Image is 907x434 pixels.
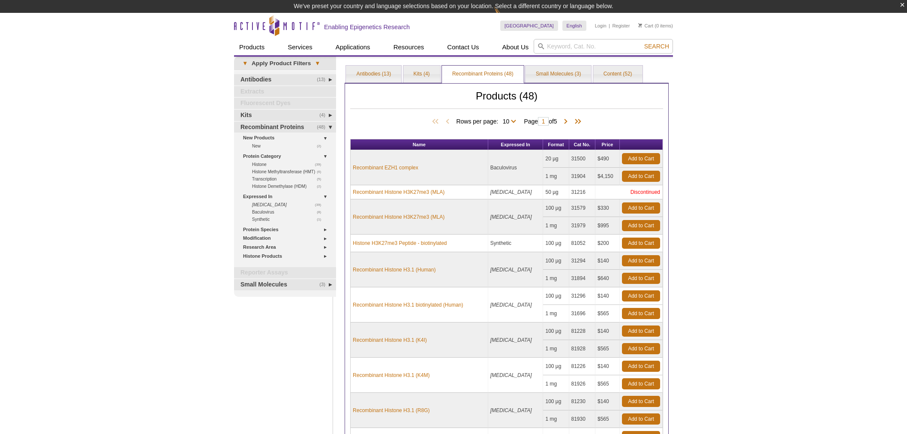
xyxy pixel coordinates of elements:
[456,117,520,125] span: Rows per page:
[490,189,532,195] i: [MEDICAL_DATA]
[622,343,660,354] a: Add to Cart
[543,217,569,235] td: 1 mg
[282,39,318,55] a: Services
[353,301,463,309] a: Recombinant Histone H3.1 biotinylated (Human)
[353,266,435,274] a: Recombinant Histone H3.1 (Human)
[543,168,569,185] td: 1 mg
[442,39,484,55] a: Contact Us
[543,305,569,322] td: 1 mg
[317,216,326,223] span: (1)
[526,66,591,83] a: Small Molecules (3)
[488,139,544,150] th: Expressed In
[490,267,532,273] i: [MEDICAL_DATA]
[638,23,653,29] a: Cart
[554,118,557,125] span: 5
[543,199,569,217] td: 100 µg
[543,358,569,375] td: 100 µg
[490,214,532,220] i: [MEDICAL_DATA]
[622,202,660,214] a: Add to Cart
[353,213,444,221] a: Recombinant Histone H3K27me3 (MLA)
[569,199,595,217] td: 31579
[252,201,326,208] a: (39) [MEDICAL_DATA]
[569,287,595,305] td: 31296
[622,396,660,407] a: Add to Cart
[353,164,418,172] a: Recombinant EZH1 complex
[488,150,544,185] td: Baculovirus
[638,21,673,31] li: (0 items)
[324,23,410,31] h2: Enabling Epigenetics Research
[543,150,569,168] td: 20 µg
[543,340,569,358] td: 1 mg
[520,117,561,126] span: Page of
[353,407,429,414] a: Recombinant Histone H3.1 (R8G)
[234,74,336,85] a: (13)Antibodies
[353,336,427,344] a: Recombinant Histone H3.1 (K4I)
[351,139,488,150] th: Name
[490,337,532,343] i: [MEDICAL_DATA]
[595,393,620,410] td: $140
[442,66,524,83] a: Recombinant Proteins (48)
[330,39,375,55] a: Applications
[317,175,326,183] span: (5)
[252,142,326,150] a: (2)New
[543,185,569,199] td: 50 µg
[403,66,440,83] a: Kits (4)
[569,252,595,270] td: 31294
[569,322,595,340] td: 81228
[234,279,336,290] a: (3)Small Molecules
[243,243,331,252] a: Research Area
[622,308,660,319] a: Add to Cart
[243,192,331,201] a: Expressed In
[353,188,444,196] a: Recombinant Histone H3K27me3 (MLA)
[350,92,663,109] h2: Products (48)
[497,39,534,55] a: About Us
[569,185,595,199] td: 31216
[252,208,326,216] a: (8)Baculovirus
[595,270,620,287] td: $640
[595,375,620,393] td: $565
[234,110,336,121] a: (4)Kits
[243,252,331,261] a: Histone Products
[622,153,660,164] a: Add to Cart
[595,185,663,199] td: Discontinued
[569,340,595,358] td: 81928
[388,39,429,55] a: Resources
[443,118,452,126] span: Previous Page
[569,305,595,322] td: 31696
[642,42,672,50] button: Search
[595,358,620,375] td: $140
[595,199,620,217] td: $330
[569,270,595,287] td: 31894
[319,279,330,290] span: (3)
[317,142,326,150] span: (2)
[622,255,660,266] a: Add to Cart
[319,110,330,121] span: (4)
[317,122,330,133] span: (48)
[490,407,532,413] i: [MEDICAL_DATA]
[494,6,517,27] img: Change Here
[234,86,336,97] a: Extracts
[622,378,660,389] a: Add to Cart
[234,98,336,109] a: Fluorescent Dyes
[252,161,326,168] a: (39)Histone
[252,216,326,223] a: (1)Synthetic
[317,183,326,190] span: (2)
[595,410,620,428] td: $565
[638,23,642,27] img: Your Cart
[569,235,595,252] td: 81052
[234,267,336,278] a: Reporter Assays
[353,371,429,379] a: Recombinant Histone H3.1 (K4M)
[595,168,620,185] td: $4,150
[252,168,326,175] a: (6)Histone Methyltransferase (HMT)
[569,139,595,150] th: Cat No.
[234,57,336,70] a: ▾Apply Product Filters▾
[595,23,607,29] a: Login
[543,139,569,150] th: Format
[543,235,569,252] td: 100 µg
[234,39,270,55] a: Products
[430,118,443,126] span: First Page
[595,217,620,235] td: $995
[622,220,660,231] a: Add to Cart
[595,305,620,322] td: $565
[252,175,326,183] a: (5)Transcription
